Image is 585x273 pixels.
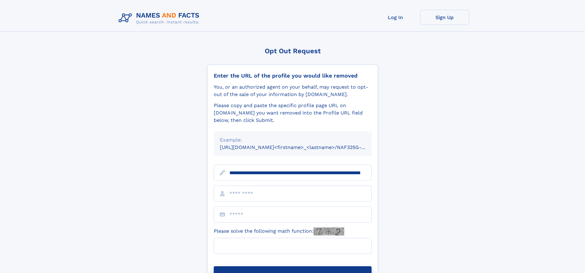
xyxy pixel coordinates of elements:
div: Enter the URL of the profile you would like removed [214,72,372,79]
div: Please copy and paste the specific profile page URL on [DOMAIN_NAME] you want removed into the Pr... [214,102,372,124]
div: You, or an authorized agent on your behalf, may request to opt-out of the sale of your informatio... [214,83,372,98]
a: Sign Up [420,10,469,25]
div: Opt Out Request [207,47,378,55]
a: Log In [371,10,420,25]
label: Please solve the following math function: [214,227,344,235]
div: Example: [220,136,365,144]
small: [URL][DOMAIN_NAME]<firstname>_<lastname>/NAF325G-xxxxxxxx [220,144,383,150]
img: Logo Names and Facts [116,10,205,26]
